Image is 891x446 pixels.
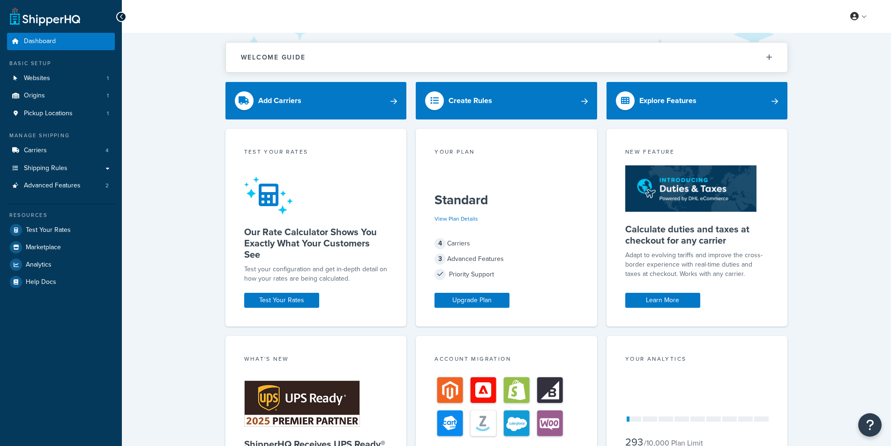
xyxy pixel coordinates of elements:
div: Advanced Features [434,253,578,266]
span: Websites [24,74,50,82]
span: 3 [434,253,446,265]
a: Shipping Rules [7,160,115,177]
button: Open Resource Center [858,413,882,437]
li: Carriers [7,142,115,159]
div: Your Analytics [625,355,769,365]
a: Websites1 [7,70,115,87]
span: Advanced Features [24,182,81,190]
div: Explore Features [639,94,696,107]
span: 4 [434,238,446,249]
a: Add Carriers [225,82,407,119]
span: 4 [105,147,109,155]
h2: Welcome Guide [241,54,306,61]
span: Marketplace [26,244,61,252]
div: Test your configuration and get in-depth detail on how your rates are being calculated. [244,265,388,283]
span: Dashboard [24,37,56,45]
span: Help Docs [26,278,56,286]
span: 1 [107,110,109,118]
span: 1 [107,74,109,82]
li: Origins [7,87,115,104]
div: Account Migration [434,355,578,365]
a: Advanced Features2 [7,177,115,194]
a: Carriers4 [7,142,115,159]
div: Add Carriers [258,94,301,107]
a: Explore Features [606,82,788,119]
a: Test Your Rates [7,222,115,238]
a: Pickup Locations1 [7,105,115,122]
div: Your Plan [434,148,578,158]
span: Test Your Rates [26,226,71,234]
span: Carriers [24,147,47,155]
a: Help Docs [7,274,115,290]
div: What's New [244,355,388,365]
div: Create Rules [449,94,492,107]
div: Manage Shipping [7,132,115,140]
a: Test Your Rates [244,293,319,308]
a: Origins1 [7,87,115,104]
li: Pickup Locations [7,105,115,122]
a: View Plan Details [434,215,478,223]
h5: Standard [434,193,578,208]
span: Pickup Locations [24,110,73,118]
li: Advanced Features [7,177,115,194]
h5: Our Rate Calculator Shows You Exactly What Your Customers See [244,226,388,260]
span: Shipping Rules [24,164,67,172]
a: Create Rules [416,82,597,119]
span: 1 [107,92,109,100]
div: Carriers [434,237,578,250]
a: Upgrade Plan [434,293,509,308]
div: Priority Support [434,268,578,281]
p: Adapt to evolving tariffs and improve the cross-border experience with real-time duties and taxes... [625,251,769,279]
div: Basic Setup [7,59,115,67]
a: Learn More [625,293,700,308]
a: Dashboard [7,33,115,50]
span: 2 [105,182,109,190]
h5: Calculate duties and taxes at checkout for any carrier [625,223,769,246]
div: Resources [7,211,115,219]
div: Test your rates [244,148,388,158]
a: Analytics [7,256,115,273]
div: New Feature [625,148,769,158]
li: Websites [7,70,115,87]
span: Origins [24,92,45,100]
a: Marketplace [7,239,115,256]
button: Welcome Guide [226,43,787,72]
span: Analytics [26,261,52,269]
